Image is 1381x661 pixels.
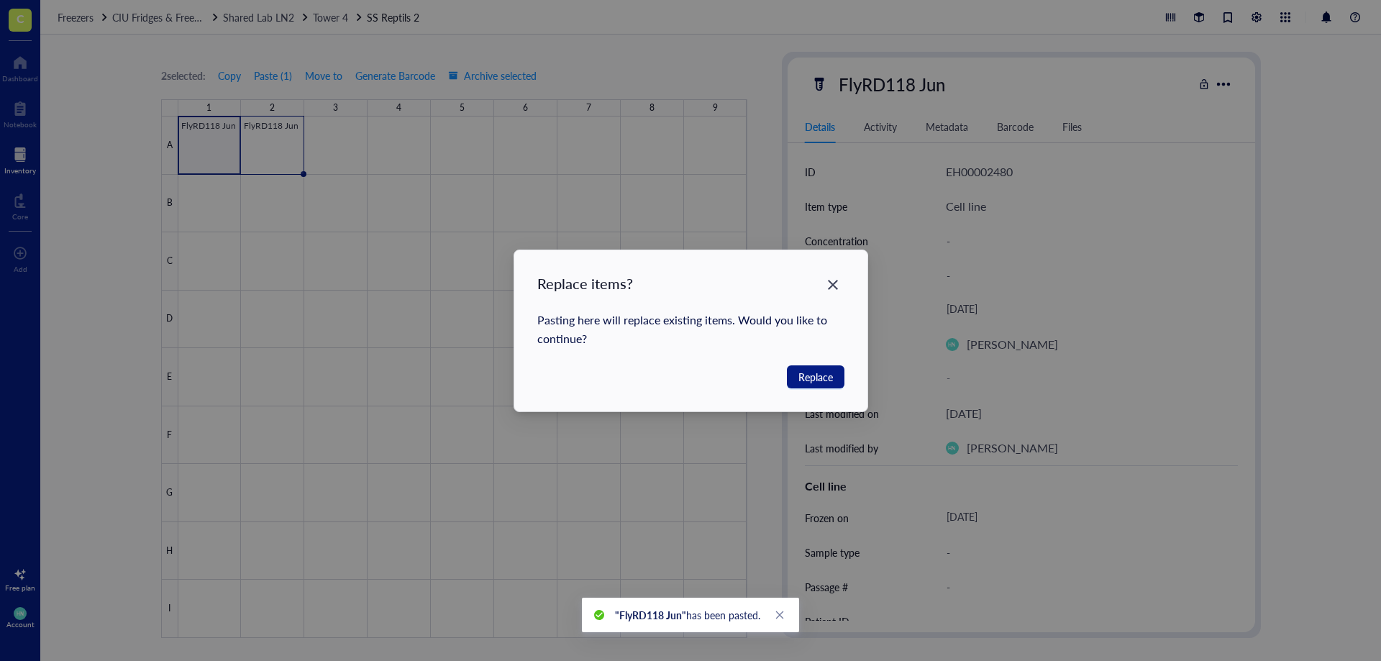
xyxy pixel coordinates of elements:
a: Close [772,607,788,623]
span: Replace [798,369,832,385]
span: Close [821,276,844,293]
div: Replace items? [537,273,844,293]
b: "FlyRD118 Jun" [615,608,686,622]
button: Close [821,273,844,296]
div: Pasting here will replace existing items. Would you like to continue? [537,311,844,348]
span: close [775,610,785,620]
span: has been pasted. [615,608,760,622]
button: Replace [786,365,844,388]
